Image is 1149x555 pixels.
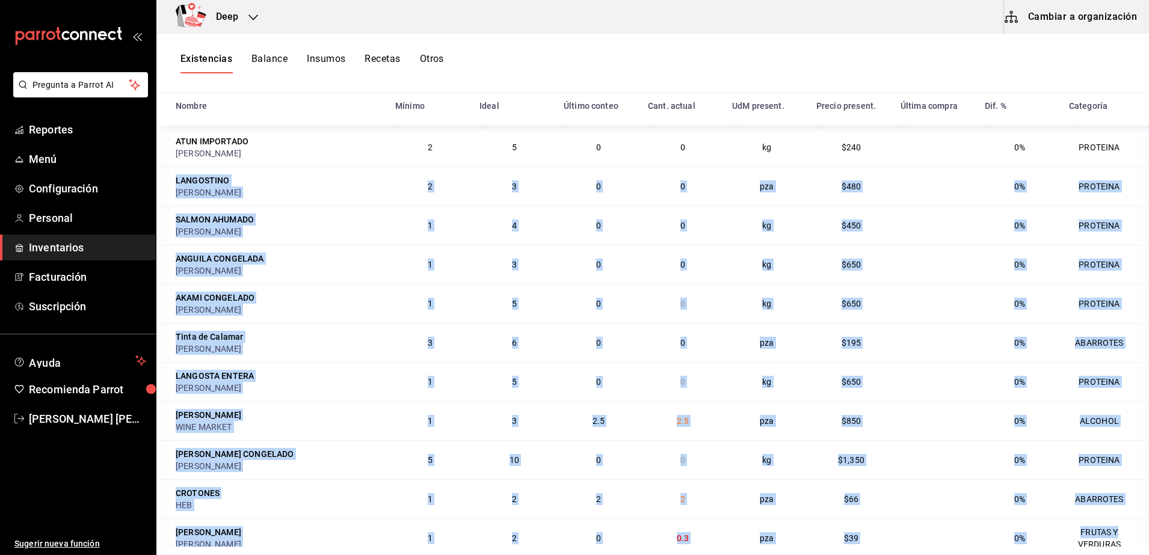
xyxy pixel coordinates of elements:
[1062,440,1149,479] td: PROTEINA
[842,338,861,348] span: $195
[132,31,142,41] button: open_drawer_menu
[842,260,861,269] span: $650
[1062,362,1149,401] td: PROTEINA
[844,533,858,543] span: $39
[428,494,433,504] span: 1
[1062,127,1149,167] td: PROTEINA
[842,182,861,191] span: $480
[428,338,433,348] span: 3
[648,101,695,111] div: Cant. actual
[29,269,146,285] span: Facturación
[512,260,517,269] span: 3
[29,298,146,314] span: Suscripción
[428,299,433,308] span: 1
[680,221,685,230] span: 0
[176,147,381,159] div: [PERSON_NAME]
[13,72,148,97] button: Pregunta a Parrot AI
[842,221,861,230] span: $450
[428,533,433,543] span: 1
[29,411,146,427] span: [PERSON_NAME] [PERSON_NAME] [PERSON_NAME]
[1062,245,1149,284] td: PROTEINA
[677,533,689,543] span: 0.3
[512,416,517,426] span: 3
[176,331,243,343] div: Tinta de Calamar
[1062,323,1149,362] td: ABARROTES
[1014,299,1025,308] span: 0%
[251,53,288,73] button: Balance
[512,182,517,191] span: 3
[206,10,239,24] h3: Deep
[1069,101,1107,111] div: Categoría
[512,494,517,504] span: 2
[596,338,601,348] span: 0
[1014,143,1025,152] span: 0%
[732,101,784,111] div: UdM present.
[901,101,958,111] div: Última compra
[176,225,381,238] div: [PERSON_NAME]
[428,455,433,465] span: 5
[596,143,601,152] span: 0
[180,53,444,73] div: navigation tabs
[176,186,381,198] div: [PERSON_NAME]
[176,538,381,550] div: [PERSON_NAME]
[842,377,861,387] span: $650
[1014,182,1025,191] span: 0%
[307,53,345,73] button: Insumos
[596,533,601,543] span: 0
[680,338,685,348] span: 0
[29,180,146,197] span: Configuración
[725,127,809,167] td: kg
[1062,206,1149,245] td: PROTEINA
[596,182,601,191] span: 0
[512,377,517,387] span: 5
[176,409,241,421] div: [PERSON_NAME]
[838,455,864,465] span: $1,350
[176,343,381,355] div: [PERSON_NAME]
[725,479,809,518] td: pza
[842,299,861,308] span: $650
[428,260,433,269] span: 1
[29,151,146,167] span: Menú
[176,213,254,225] div: SALMON AHUMADO
[1014,260,1025,269] span: 0%
[176,526,241,538] div: [PERSON_NAME]
[725,362,809,401] td: kg
[816,101,876,111] div: Precio present.
[680,143,685,152] span: 0
[1062,284,1149,323] td: PROTEINA
[510,455,519,465] span: 10
[680,494,685,504] span: 2
[428,221,433,230] span: 1
[176,304,381,316] div: [PERSON_NAME]
[596,377,601,387] span: 0
[176,382,381,394] div: [PERSON_NAME]
[176,292,254,304] div: AKAMI CONGELADO
[512,338,517,348] span: 6
[680,182,685,191] span: 0
[176,101,207,111] div: Nombre
[1062,167,1149,206] td: PROTEINA
[176,421,381,433] div: WINE MARKET
[428,416,433,426] span: 1
[596,260,601,269] span: 0
[1014,455,1025,465] span: 0%
[985,101,1006,111] div: Dif. %
[29,239,146,256] span: Inventarios
[420,53,444,73] button: Otros
[14,538,146,550] span: Sugerir nueva función
[8,87,148,100] a: Pregunta a Parrot AI
[176,487,220,499] div: CROTONES
[725,245,809,284] td: kg
[680,299,685,308] span: 0
[596,494,601,504] span: 2
[1014,494,1025,504] span: 0%
[428,377,433,387] span: 1
[593,416,605,426] span: 2.5
[479,101,499,111] div: Ideal
[725,323,809,362] td: pza
[176,253,264,265] div: ANGUILA CONGELADA
[29,210,146,226] span: Personal
[842,416,861,426] span: $850
[180,53,232,73] button: Existencias
[176,448,294,460] div: [PERSON_NAME] CONGELADO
